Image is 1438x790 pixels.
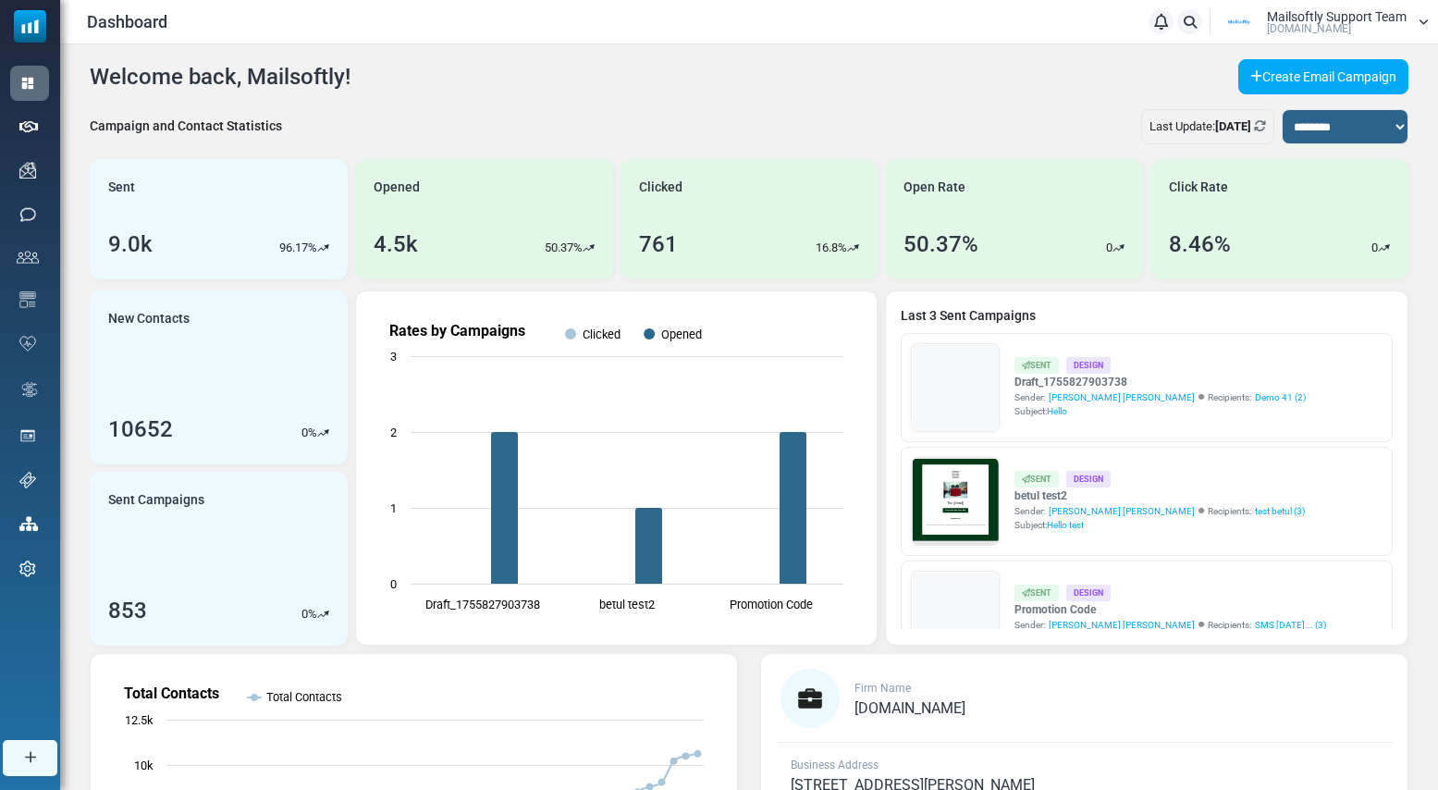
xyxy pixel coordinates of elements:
a: Demo 41 (2) [1255,390,1306,404]
text: 12.5k [125,713,154,727]
text: 2 [390,426,397,439]
a: User Logo Mailsoftly Support Team [DOMAIN_NAME] [1216,8,1429,36]
text: 10k [134,759,154,772]
div: 4.5k [374,228,418,261]
span: Click Rate [1169,178,1228,197]
strong: Shop Now and Save Big! [243,376,396,391]
img: mailsoftly_icon_blue_white.svg [14,10,46,43]
div: 853 [108,594,147,627]
div: Sender: Recipients: [1014,504,1305,518]
text: Total Contacts [266,690,342,704]
a: Create Email Campaign [1238,59,1408,94]
img: workflow.svg [19,379,40,401]
img: email-templates-icon.svg [19,291,36,308]
text: 3 [390,350,397,364]
div: Design [1066,471,1111,487]
img: sms-icon.png [19,206,36,223]
span: Open Rate [903,178,965,197]
a: New Contacts 10652 0% [90,290,348,464]
a: SMS [DATE]... (3) [1255,618,1326,632]
img: support-icon.svg [19,472,36,488]
span: Firm Name [854,682,911,695]
text: Rates by Campaigns [389,322,525,339]
img: dashboard-icon-active.svg [19,75,36,92]
a: Shop Now and Save Big! [225,367,414,401]
p: 0 [1371,239,1378,257]
div: Sent [1014,357,1059,373]
text: Promotion Code [730,598,813,611]
div: Last Update: [1141,109,1274,144]
span: Sent [108,178,135,197]
div: % [301,605,329,623]
text: Draft_1755827903738 [425,598,540,611]
span: Hello test [1047,520,1084,530]
a: Last 3 Sent Campaigns [901,306,1393,326]
div: % [301,424,329,442]
a: Promotion Code [1014,601,1326,618]
text: Clicked [583,327,621,341]
span: [PERSON_NAME] [PERSON_NAME] [1049,504,1195,518]
div: 50.37% [903,228,978,261]
p: 0 [301,424,308,442]
text: Opened [661,327,702,341]
p: 96.17% [279,239,317,257]
div: Design [1066,585,1111,600]
text: 1 [390,501,397,515]
strong: Follow Us [284,438,354,453]
span: Clicked [639,178,682,197]
div: Sender: Recipients: [1014,618,1326,632]
div: Subject: [1014,518,1305,532]
span: Hello [1047,406,1067,416]
span: [PERSON_NAME] [PERSON_NAME] [1049,618,1195,632]
div: 8.46% [1169,228,1231,261]
span: Mailsoftly Support Team [1267,10,1407,23]
div: 9.0k [108,228,153,261]
span: [DOMAIN_NAME] [854,699,965,717]
a: Refresh Stats [1254,119,1266,133]
span: Opened [374,178,420,197]
span: Business Address [791,759,879,771]
text: betul test2 [599,598,655,611]
p: Lorem ipsum dolor sit amet, consectetur adipiscing elit, sed do eiusmod tempor incididunt [97,486,541,503]
span: New Contacts [108,309,190,328]
img: campaigns-icon.png [19,162,36,179]
img: landing_pages.svg [19,427,36,444]
a: test betul (3) [1255,504,1305,518]
img: domain-health-icon.svg [19,336,36,351]
div: Campaign and Contact Statistics [90,117,282,136]
span: Dashboard [87,9,167,34]
text: Total Contacts [124,685,219,702]
div: Design [1066,357,1111,373]
a: betul test2 [1014,488,1305,504]
h1: Test {(email)} [83,321,555,350]
text: 0 [390,577,397,591]
div: Subject: [1014,404,1306,418]
p: 0 [1106,239,1112,257]
img: contacts-icon.svg [17,251,39,264]
div: 10652 [108,413,173,446]
div: Sent [1014,471,1059,487]
img: User Logo [1216,8,1262,36]
div: 761 [639,228,678,261]
p: 0 [301,605,308,623]
b: [DATE] [1215,119,1251,133]
span: Sent Campaigns [108,490,204,510]
div: Sent [1014,585,1059,600]
h4: Welcome back, Mailsoftly! [90,64,350,91]
div: Sender: Recipients: [1014,390,1306,404]
p: 50.37% [545,239,583,257]
span: [PERSON_NAME] [PERSON_NAME] [1049,390,1195,404]
svg: Rates by Campaigns [371,306,862,630]
img: settings-icon.svg [19,561,36,577]
span: [DOMAIN_NAME] [1267,23,1351,34]
p: 16.8% [816,239,847,257]
a: Draft_1755827903738 [1014,374,1306,390]
a: [DOMAIN_NAME] [854,701,965,716]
